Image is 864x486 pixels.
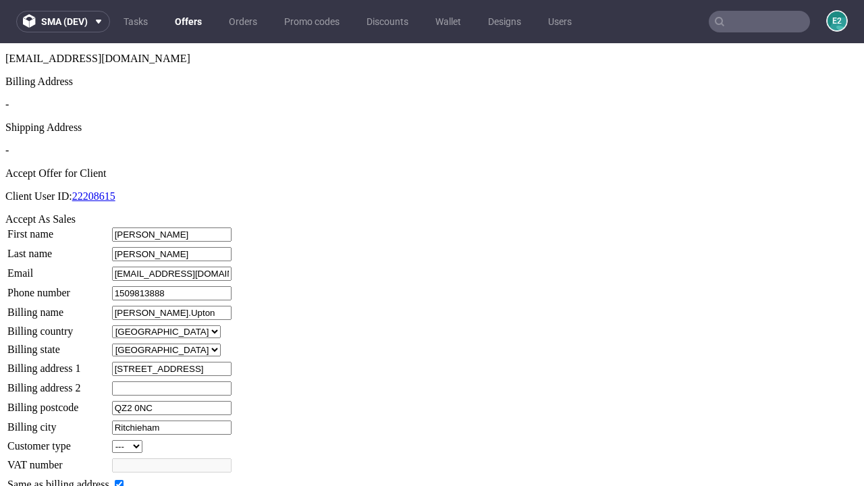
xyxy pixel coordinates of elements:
[5,101,9,113] span: -
[540,11,580,32] a: Users
[7,184,110,199] td: First name
[828,11,846,30] figcaption: e2
[7,223,110,238] td: Email
[7,242,110,258] td: Phone number
[7,281,110,296] td: Billing country
[5,147,859,159] p: Client User ID:
[358,11,416,32] a: Discounts
[16,11,110,32] button: sma (dev)
[41,17,88,26] span: sma (dev)
[480,11,529,32] a: Designs
[72,147,115,159] a: 22208615
[7,357,110,373] td: Billing postcode
[7,262,110,277] td: Billing name
[7,300,110,314] td: Billing state
[221,11,265,32] a: Orders
[276,11,348,32] a: Promo codes
[5,124,859,136] div: Accept Offer for Client
[115,11,156,32] a: Tasks
[5,55,9,67] span: -
[7,396,110,410] td: Customer type
[7,434,110,449] td: Same as billing address
[7,377,110,392] td: Billing city
[7,318,110,333] td: Billing address 1
[5,9,190,21] span: [EMAIL_ADDRESS][DOMAIN_NAME]
[5,78,859,90] div: Shipping Address
[7,203,110,219] td: Last name
[7,337,110,353] td: Billing address 2
[7,414,110,430] td: VAT number
[5,32,859,45] div: Billing Address
[5,170,859,182] div: Accept As Sales
[427,11,469,32] a: Wallet
[167,11,210,32] a: Offers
